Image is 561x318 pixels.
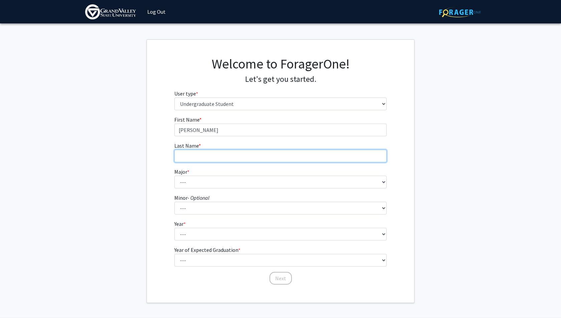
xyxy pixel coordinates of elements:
[174,56,387,72] h1: Welcome to ForagerOne!
[174,194,209,202] label: Minor
[174,220,186,228] label: Year
[174,246,240,254] label: Year of Expected Graduation
[269,272,292,285] button: Next
[188,194,209,201] i: - Optional
[439,7,481,17] img: ForagerOne Logo
[174,116,199,123] span: First Name
[174,74,387,84] h4: Let's get you started.
[5,288,28,313] iframe: Chat
[85,4,136,19] img: Grand Valley State University Logo
[174,142,199,149] span: Last Name
[174,90,198,98] label: User type
[174,168,189,176] label: Major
